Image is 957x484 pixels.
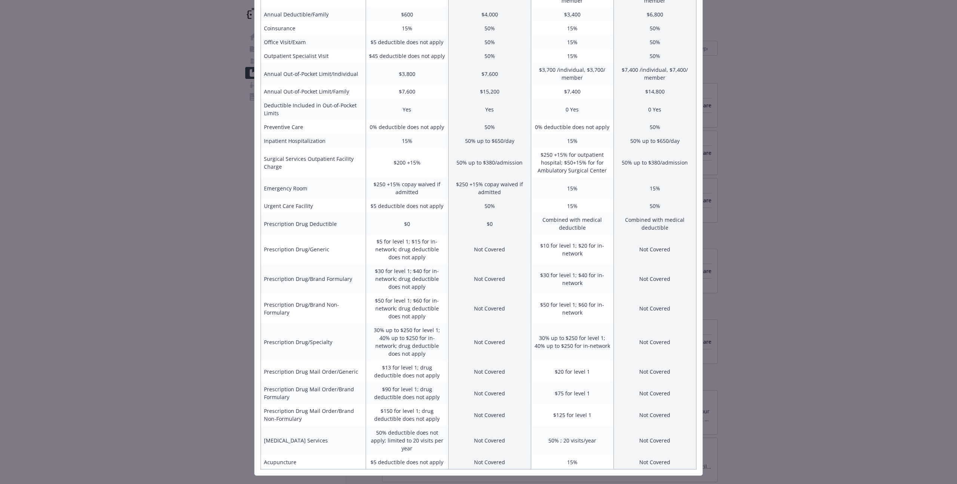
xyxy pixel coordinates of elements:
[261,235,366,264] td: Prescription Drug/Generic
[448,177,531,199] td: $250 +15% copay waived if admitted
[531,7,613,21] td: $3,400
[366,177,448,199] td: $250 +15% copay waived if admitted
[448,294,531,323] td: Not Covered
[531,382,613,404] td: $75 for level 1
[261,134,366,148] td: Inpatient Hospitalization
[531,63,613,85] td: $3,700 /individual, $3,700/ member
[366,134,448,148] td: 15%
[531,134,613,148] td: 15%
[448,63,531,85] td: $7,600
[448,235,531,264] td: Not Covered
[261,426,366,455] td: [MEDICAL_DATA] Services
[448,7,531,21] td: $4,000
[531,213,613,235] td: Combined with medical deductible
[261,361,366,382] td: Prescription Drug Mail Order/Generic
[448,148,531,177] td: 50% up to $380/admission
[366,120,448,134] td: 0% deductible does not apply
[261,199,366,213] td: Urgent Care Facility
[613,213,696,235] td: Combined with medical deductible
[613,294,696,323] td: Not Covered
[613,49,696,63] td: 50%
[613,21,696,35] td: 50%
[531,426,613,455] td: 50% ; 20 visits/year
[531,177,613,199] td: 15%
[261,85,366,98] td: Annual Out-of-Pocket Limit/Family
[366,7,448,21] td: $600
[366,361,448,382] td: $13 for level 1; drug deductible does not apply
[448,213,531,235] td: $0
[261,382,366,404] td: Prescription Drug Mail Order/Brand Formulary
[261,404,366,426] td: Prescription Drug Mail Order/Brand Non-Formulary
[531,294,613,323] td: $50 for level 1; $60 for in-network
[448,98,531,120] td: Yes
[531,455,613,469] td: 15%
[531,85,613,98] td: $7,400
[448,49,531,63] td: 50%
[613,426,696,455] td: Not Covered
[366,264,448,294] td: $30 for level 1; $40 for in-network; drug deductible does not apply
[448,426,531,455] td: Not Covered
[366,455,448,469] td: $5 deductible does not apply
[531,148,613,177] td: $250 +15% for outpatient hospital; $50+15% for for Ambulatory Surgical Center
[613,404,696,426] td: Not Covered
[261,21,366,35] td: Coinsurance
[261,294,366,323] td: Prescription Drug/Brand Non-Formulary
[448,455,531,469] td: Not Covered
[448,404,531,426] td: Not Covered
[366,148,448,177] td: $200 +15%
[448,323,531,361] td: Not Covered
[613,63,696,85] td: $7,400 /individual, $7,400/ member
[261,177,366,199] td: Emergency Room
[613,382,696,404] td: Not Covered
[531,361,613,382] td: $20 for level 1
[261,264,366,294] td: Prescription Drug/Brand Formulary
[366,199,448,213] td: $5 deductible does not apply
[366,235,448,264] td: $5 for level 1; $15 for in-network; drug deductible does not apply
[448,361,531,382] td: Not Covered
[531,120,613,134] td: 0% deductible does not apply
[261,455,366,469] td: Acupuncture
[613,7,696,21] td: $6,800
[531,404,613,426] td: $125 for level 1
[366,426,448,455] td: 50% deductible does not apply; limited to 20 visits per year
[448,134,531,148] td: 50% up to $650/day
[448,85,531,98] td: $15,200
[613,35,696,49] td: 50%
[366,323,448,361] td: 30% up to $250 for level 1; 40% up to $250 for in-network; drug deductible does not apply
[613,361,696,382] td: Not Covered
[366,213,448,235] td: $0
[613,120,696,134] td: 50%
[448,382,531,404] td: Not Covered
[366,63,448,85] td: $3,800
[613,177,696,199] td: 15%
[261,7,366,21] td: Annual Deductible/Family
[531,264,613,294] td: $30 for level 1; $40 for in-network
[366,294,448,323] td: $50 for level 1; $60 for in-network; drug deductible does not apply
[613,455,696,469] td: Not Covered
[531,49,613,63] td: 15%
[613,134,696,148] td: 50% up to $650/day
[531,35,613,49] td: 15%
[261,323,366,361] td: Prescription Drug/Specialty
[613,98,696,120] td: 0 Yes
[366,85,448,98] td: $7,600
[366,98,448,120] td: Yes
[531,21,613,35] td: 15%
[448,120,531,134] td: 50%
[366,404,448,426] td: $150 for level 1; drug deductible does not apply
[261,49,366,63] td: Outpatient Specialist Visit
[613,85,696,98] td: $14,800
[366,21,448,35] td: 15%
[448,35,531,49] td: 50%
[448,21,531,35] td: 50%
[366,35,448,49] td: $5 deductible does not apply
[613,199,696,213] td: 50%
[613,264,696,294] td: Not Covered
[261,148,366,177] td: Surgical Services Outpatient Facility Charge
[531,323,613,361] td: 30% up to $250 for level 1; 40% up to $250 for in-network
[448,264,531,294] td: Not Covered
[531,98,613,120] td: 0 Yes
[531,199,613,213] td: 15%
[531,235,613,264] td: $10 for level 1; $20 for in-network
[613,323,696,361] td: Not Covered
